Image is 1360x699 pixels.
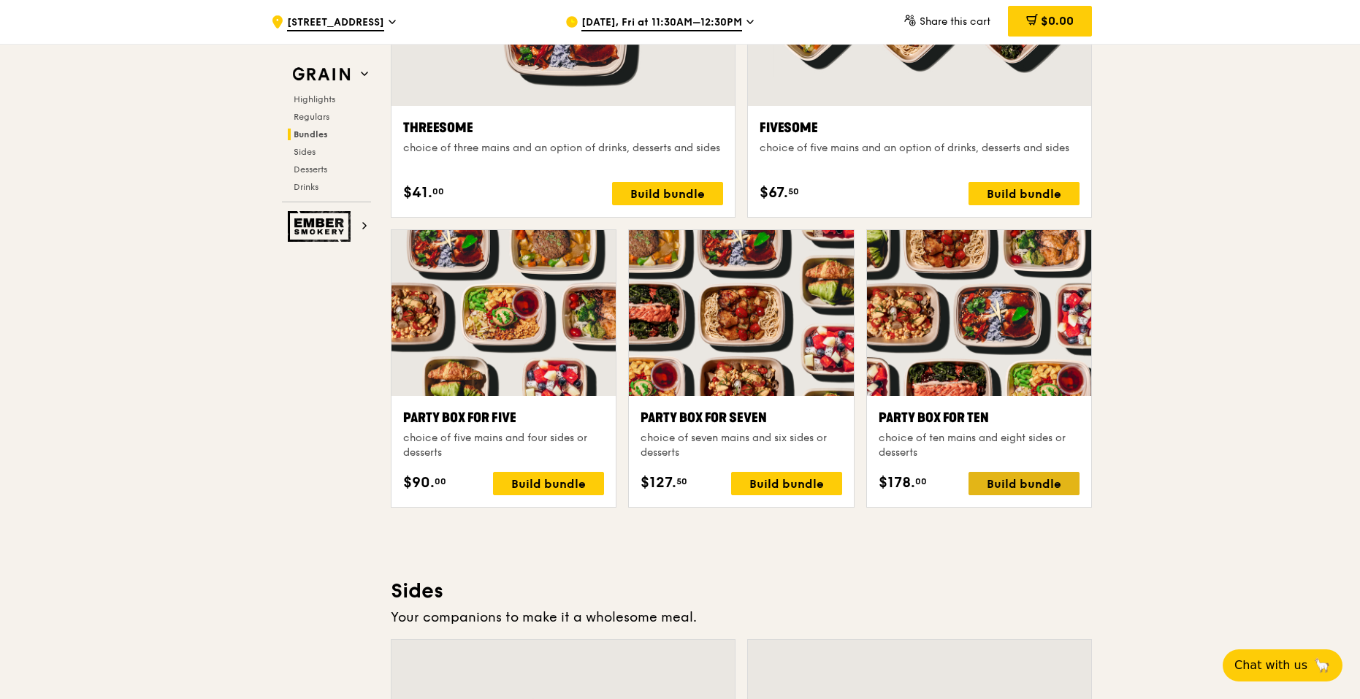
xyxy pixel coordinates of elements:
span: [STREET_ADDRESS] [287,15,384,31]
img: Ember Smokery web logo [288,211,355,242]
span: $178. [879,472,915,494]
h3: Sides [391,578,1092,604]
div: Threesome [403,118,723,138]
span: Share this cart [920,15,990,28]
span: $67. [760,182,788,204]
div: Your companions to make it a wholesome meal. [391,607,1092,627]
span: Regulars [294,112,329,122]
div: choice of three mains and an option of drinks, desserts and sides [403,141,723,156]
span: Chat with us [1234,657,1307,674]
div: Build bundle [969,472,1080,495]
div: choice of five mains and four sides or desserts [403,431,604,460]
div: Party Box for Ten [879,408,1080,428]
span: [DATE], Fri at 11:30AM–12:30PM [581,15,742,31]
span: 50 [788,186,799,197]
div: Build bundle [969,182,1080,205]
span: Highlights [294,94,335,104]
span: Sides [294,147,316,157]
span: Bundles [294,129,328,140]
span: 00 [435,475,446,487]
div: Build bundle [493,472,604,495]
button: Chat with us🦙 [1223,649,1342,681]
div: Build bundle [731,472,842,495]
span: Desserts [294,164,327,175]
div: choice of seven mains and six sides or desserts [641,431,841,460]
div: Party Box for Seven [641,408,841,428]
span: Drinks [294,182,318,192]
div: choice of ten mains and eight sides or desserts [879,431,1080,460]
span: $41. [403,182,432,204]
span: $0.00 [1041,14,1074,28]
img: Grain web logo [288,61,355,88]
span: $90. [403,472,435,494]
span: 00 [915,475,927,487]
div: Fivesome [760,118,1080,138]
span: 50 [676,475,687,487]
span: 00 [432,186,444,197]
span: 🦙 [1313,657,1331,674]
div: Build bundle [612,182,723,205]
div: choice of five mains and an option of drinks, desserts and sides [760,141,1080,156]
div: Party Box for Five [403,408,604,428]
span: $127. [641,472,676,494]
